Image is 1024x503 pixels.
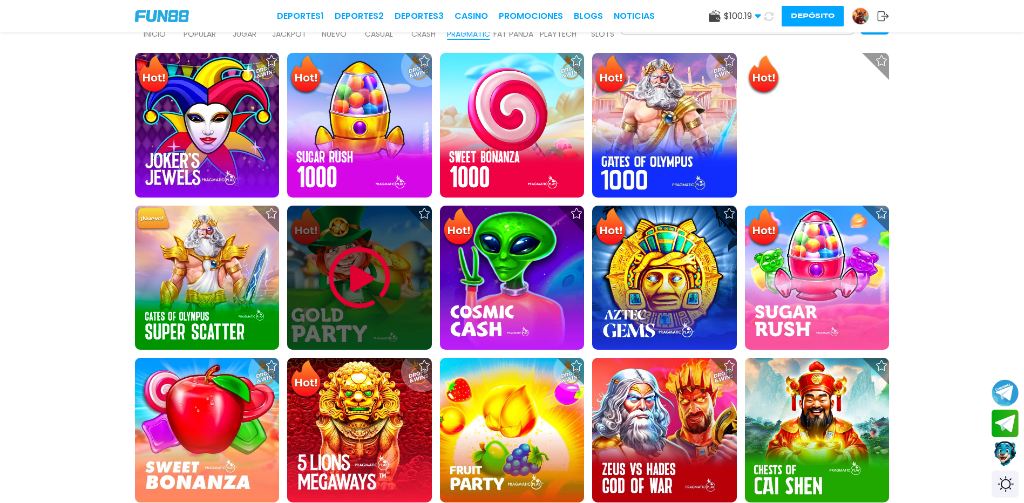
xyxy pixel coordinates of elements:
img: Hot [746,54,781,96]
img: Sweet Bonanza [135,358,279,502]
span: $ 100.19 [724,10,761,23]
img: 5 Lions Megaways [287,358,431,502]
img: Joker's Jewels [135,53,279,197]
img: Zeus vs Hades - Gods of War [592,358,736,502]
a: Deportes3 [395,10,444,23]
p: JUGAR [233,29,256,40]
button: Join telegram [992,410,1019,438]
p: INICIO [144,29,166,40]
p: PLAYTECH [540,29,577,40]
img: Aztec Gems [592,206,736,350]
img: Hot [288,54,323,96]
a: Deportes2 [335,10,384,23]
p: CRASH [411,29,436,40]
div: Switch theme [992,471,1019,498]
a: BLOGS [574,10,603,23]
a: Deportes1 [277,10,324,23]
a: NOTICIAS [614,10,655,23]
img: Cosmic Cash [440,206,584,350]
img: Fruit Party [440,358,584,502]
img: Hot [136,54,171,96]
img: Hot [288,359,323,401]
img: Chests of Cai Shen [745,358,889,502]
button: Join telegram channel [992,379,1019,407]
img: Sweet Bonanza 1000 [440,53,584,197]
a: Promociones [499,10,563,23]
a: Avatar [852,8,877,25]
img: Hot [746,207,781,249]
p: FAT PANDA [493,29,533,40]
img: Gates of Olympus 1000 [592,53,736,197]
img: Sugar Rush [745,206,889,350]
button: Contact customer service [992,440,1019,468]
img: Hot [593,207,628,249]
img: New [136,207,171,232]
img: Gates of Olympus Super Scatter [135,206,279,350]
img: Hot [441,207,476,249]
p: JACKPOT [272,29,307,40]
p: SLOTS [591,29,614,40]
p: CASUAL [365,29,393,40]
img: Company Logo [135,10,189,22]
p: NUEVO [322,29,347,40]
img: Sugar Rush 1000 [287,53,431,197]
a: CASINO [455,10,488,23]
button: Depósito [782,6,844,26]
img: Avatar [852,8,869,24]
img: Hot [593,54,628,96]
img: Play Game [327,246,392,310]
p: PRAGMATIC [447,29,490,40]
p: POPULAR [184,29,216,40]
